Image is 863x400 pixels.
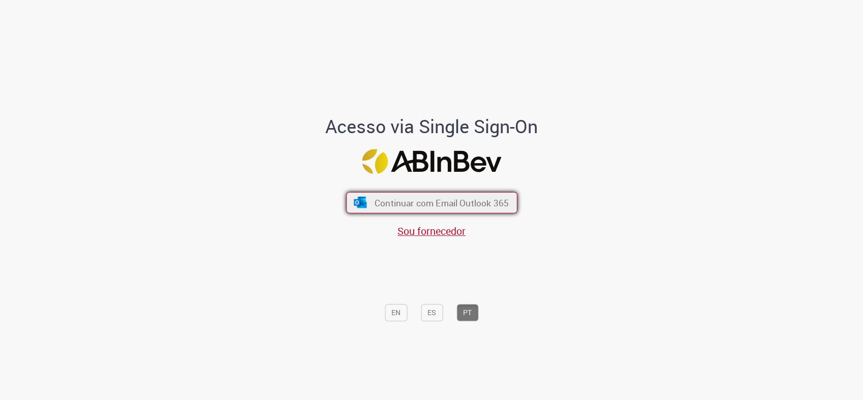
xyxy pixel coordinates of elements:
span: Continuar com Email Outlook 365 [374,197,508,209]
button: ES [421,304,443,321]
h1: Acesso via Single Sign-On [291,116,573,137]
button: PT [456,304,478,321]
button: EN [385,304,407,321]
img: ícone Azure/Microsoft 360 [353,197,367,208]
button: ícone Azure/Microsoft 360 Continuar com Email Outlook 365 [346,192,517,213]
a: Sou fornecedor [397,224,466,238]
img: Logo ABInBev [362,149,501,174]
